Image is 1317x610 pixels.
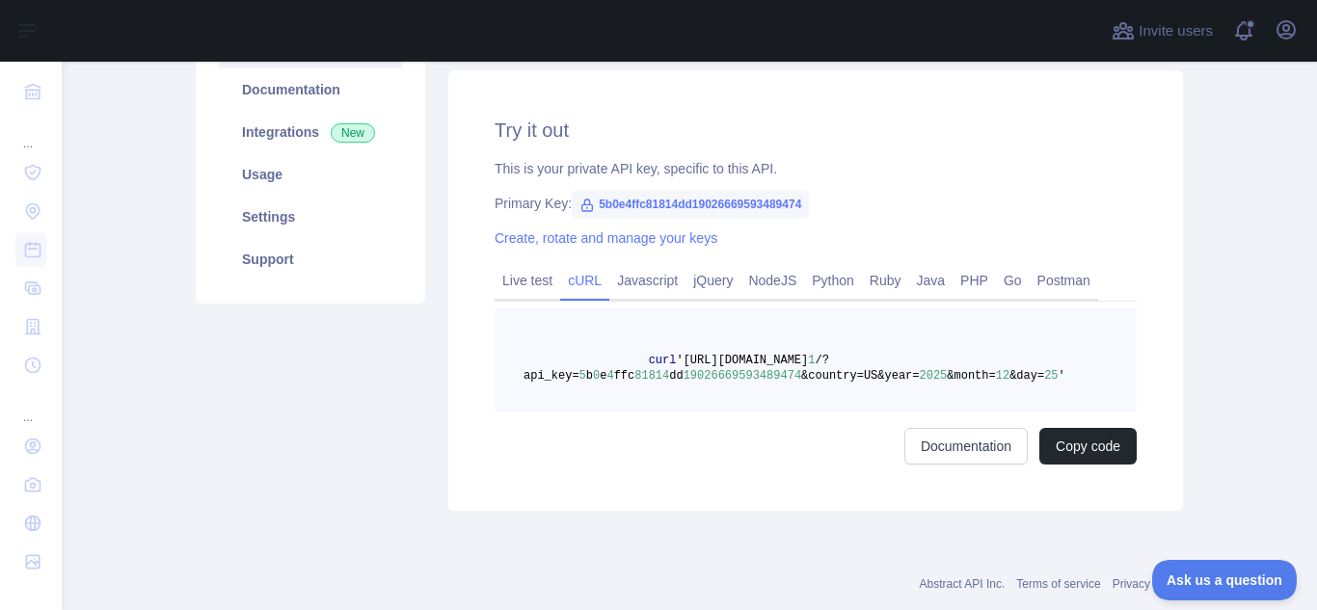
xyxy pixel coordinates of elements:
[579,369,586,383] span: 5
[1113,577,1183,591] a: Privacy policy
[219,153,402,196] a: Usage
[808,354,815,367] span: 1
[1152,560,1298,600] iframe: Toggle Customer Support
[862,265,909,296] a: Ruby
[219,111,402,153] a: Integrations New
[904,428,1028,464] a: Documentation
[331,123,375,143] span: New
[219,196,402,238] a: Settings
[1030,265,1098,296] a: Postman
[219,68,402,111] a: Documentation
[669,369,683,383] span: dd
[996,265,1030,296] a: Go
[1059,369,1065,383] span: '
[495,194,1137,213] div: Primary Key:
[219,238,402,280] a: Support
[920,369,948,383] span: 2025
[953,265,996,296] a: PHP
[909,265,954,296] a: Java
[1009,369,1044,383] span: &day=
[15,113,46,151] div: ...
[685,265,740,296] a: jQuery
[495,265,560,296] a: Live test
[495,117,1137,144] h2: Try it out
[1139,20,1213,42] span: Invite users
[920,577,1006,591] a: Abstract API Inc.
[600,369,606,383] span: e
[15,386,46,425] div: ...
[676,354,808,367] span: '[URL][DOMAIN_NAME]
[1039,428,1137,464] button: Copy code
[801,369,919,383] span: &country=US&year=
[649,354,677,367] span: curl
[560,265,609,296] a: cURL
[684,369,801,383] span: 19026669593489474
[593,369,600,383] span: 0
[606,369,613,383] span: 4
[495,230,717,246] a: Create, rotate and manage your keys
[804,265,862,296] a: Python
[996,369,1009,383] span: 12
[634,369,669,383] span: 81814
[1044,369,1058,383] span: 25
[1108,15,1217,46] button: Invite users
[495,159,1137,178] div: This is your private API key, specific to this API.
[614,369,635,383] span: ffc
[609,265,685,296] a: Javascript
[586,369,593,383] span: b
[740,265,804,296] a: NodeJS
[947,369,995,383] span: &month=
[572,190,809,219] span: 5b0e4ffc81814dd19026669593489474
[1016,577,1100,591] a: Terms of service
